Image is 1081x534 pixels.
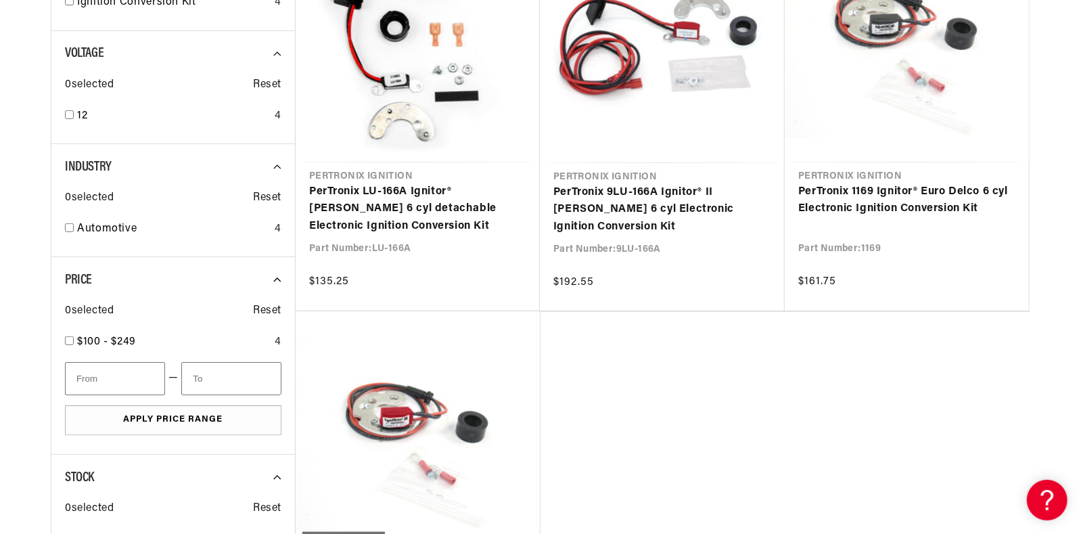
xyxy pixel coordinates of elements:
[309,183,526,236] a: PerTronix LU-166A Ignitor® [PERSON_NAME] 6 cyl detachable Electronic Ignition Conversion Kit
[77,336,136,347] span: $100 - $249
[65,190,114,207] span: 0 selected
[65,471,94,485] span: Stock
[253,190,281,207] span: Reset
[65,362,165,395] input: From
[798,183,1015,218] a: PerTronix 1169 Ignitor® Euro Delco 6 cyl Electronic Ignition Conversion Kit
[253,303,281,320] span: Reset
[181,362,281,395] input: To
[77,221,269,238] a: Automotive
[65,500,114,518] span: 0 selected
[553,184,771,236] a: PerTronix 9LU-166A Ignitor® II [PERSON_NAME] 6 cyl Electronic Ignition Conversion Kit
[65,405,281,436] button: Apply Price Range
[77,108,269,125] a: 12
[168,370,179,387] span: —
[275,334,281,351] div: 4
[65,273,92,287] span: Price
[65,303,114,320] span: 0 selected
[275,108,281,125] div: 4
[65,76,114,94] span: 0 selected
[253,500,281,518] span: Reset
[253,76,281,94] span: Reset
[65,47,103,60] span: Voltage
[275,221,281,238] div: 4
[65,160,112,174] span: Industry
